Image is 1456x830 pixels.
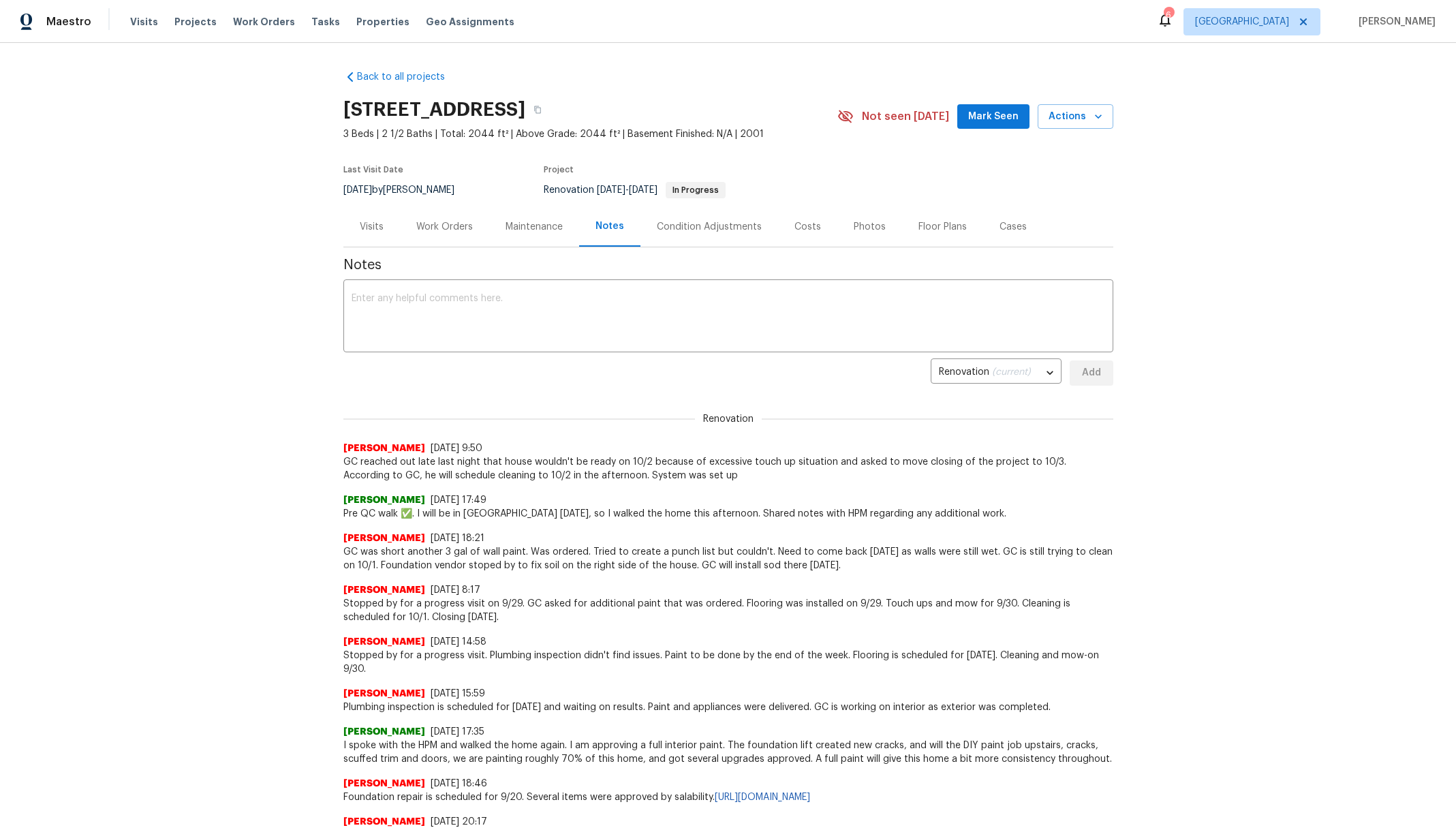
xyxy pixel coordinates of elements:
[525,97,550,122] button: Copy Address
[1353,15,1436,29] span: [PERSON_NAME]
[862,110,949,123] span: Not seen [DATE]
[931,356,1062,390] div: Renovation (current)
[343,127,837,141] span: 3 Beds | 2 1/2 Baths | Total: 2044 ft² | Above Grade: 2044 ft² | Basement Finished: N/A | 2001
[595,219,624,233] div: Notes
[343,507,1113,521] span: Pre QC walk ✅. I will be in [GEOGRAPHIC_DATA] [DATE], so I walked the home this afternoon. Shared...
[343,103,525,117] h2: [STREET_ADDRESS]
[343,532,425,545] span: [PERSON_NAME]
[544,185,726,195] span: Renovation
[431,779,487,788] span: [DATE] 18:46
[343,597,1113,624] span: Stopped by for a progress visit on 9/29. GC asked for additional paint that was ordered. Flooring...
[1038,104,1113,129] button: Actions
[431,689,485,698] span: [DATE] 15:59
[667,186,724,194] span: In Progress
[46,15,91,29] span: Maestro
[343,258,1113,272] span: Notes
[1000,220,1027,234] div: Cases
[431,817,487,827] span: [DATE] 20:17
[1164,8,1173,22] div: 6
[957,104,1029,129] button: Mark Seen
[233,15,295,29] span: Work Orders
[416,220,473,234] div: Work Orders
[695,412,762,426] span: Renovation
[1049,108,1102,125] span: Actions
[794,220,821,234] div: Costs
[343,166,403,174] span: Last Visit Date
[343,545,1113,572] span: GC was short another 3 gal of wall paint. Was ordered. Tried to create a punch list but couldn't....
[715,793,810,802] a: [URL][DOMAIN_NAME]
[629,185,657,195] span: [DATE]
[506,220,563,234] div: Maintenance
[343,739,1113,766] span: I spoke with the HPM and walked the home again. I am approving a full interior paint. The foundat...
[343,442,425,455] span: [PERSON_NAME]
[343,70,474,84] a: Back to all projects
[343,687,425,701] span: [PERSON_NAME]
[343,635,425,649] span: [PERSON_NAME]
[343,455,1113,482] span: GC reached out late last night that house wouldn't be ready on 10/2 because of excessive touch up...
[343,790,1113,804] span: Foundation repair is scheduled for 9/20. Several items were approved by salability.
[343,182,471,198] div: by [PERSON_NAME]
[431,585,480,595] span: [DATE] 8:17
[431,637,486,647] span: [DATE] 14:58
[968,108,1019,125] span: Mark Seen
[1195,15,1289,29] span: [GEOGRAPHIC_DATA]
[854,220,886,234] div: Photos
[360,220,384,234] div: Visits
[356,15,409,29] span: Properties
[343,649,1113,676] span: Stopped by for a progress visit. Plumbing inspection didn't find issues. Paint to be done by the ...
[343,725,425,739] span: [PERSON_NAME]
[597,185,657,195] span: -
[343,493,425,507] span: [PERSON_NAME]
[343,185,372,195] span: [DATE]
[174,15,217,29] span: Projects
[130,15,158,29] span: Visits
[992,367,1031,377] span: (current)
[657,220,762,234] div: Condition Adjustments
[431,495,486,505] span: [DATE] 17:49
[918,220,967,234] div: Floor Plans
[343,777,425,790] span: [PERSON_NAME]
[544,166,574,174] span: Project
[431,534,484,543] span: [DATE] 18:21
[343,815,425,829] span: [PERSON_NAME]
[426,15,514,29] span: Geo Assignments
[597,185,625,195] span: [DATE]
[431,444,482,453] span: [DATE] 9:50
[311,17,340,27] span: Tasks
[343,583,425,597] span: [PERSON_NAME]
[343,701,1113,714] span: Plumbing inspection is scheduled for [DATE] and waiting on results. Paint and appliances were del...
[431,727,484,737] span: [DATE] 17:35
